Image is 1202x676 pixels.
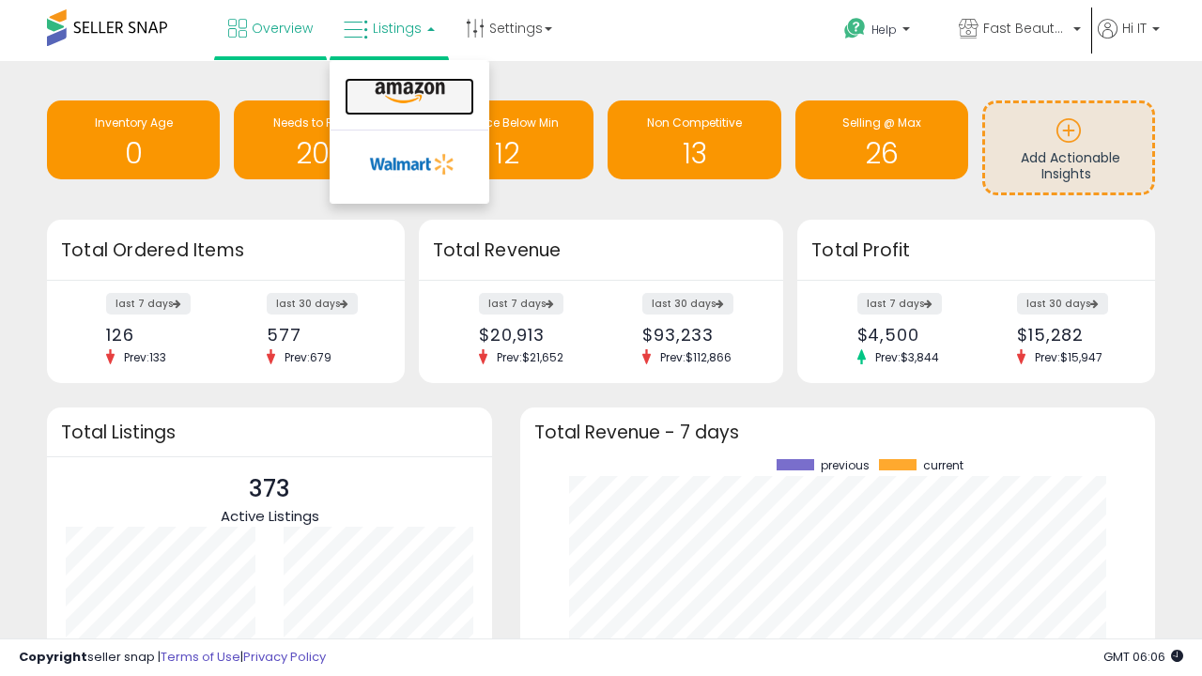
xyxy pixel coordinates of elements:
i: Get Help [843,17,867,40]
h1: 12 [430,138,584,169]
h3: Total Profit [811,238,1141,264]
div: $20,913 [479,325,587,345]
span: Non Competitive [647,115,742,131]
div: seller snap | | [19,649,326,667]
h3: Total Revenue [433,238,769,264]
span: previous [821,459,870,472]
a: Non Competitive 13 [608,100,780,179]
a: Selling @ Max 26 [795,100,968,179]
span: Prev: $112,866 [651,349,741,365]
label: last 7 days [857,293,942,315]
a: Privacy Policy [243,648,326,666]
span: Active Listings [221,506,319,526]
h3: Total Listings [61,425,478,439]
a: Needs to Reprice 207 [234,100,407,179]
span: Overview [252,19,313,38]
h1: 0 [56,138,210,169]
h1: 26 [805,138,959,169]
span: Hi IT [1122,19,1147,38]
span: Listings [373,19,422,38]
label: last 30 days [267,293,358,315]
a: Inventory Age 0 [47,100,220,179]
span: Add Actionable Insights [1021,148,1120,184]
strong: Copyright [19,648,87,666]
div: $15,282 [1017,325,1122,345]
span: BB Price Below Min [455,115,559,131]
p: 373 [221,471,319,507]
h3: Total Ordered Items [61,238,391,264]
div: $4,500 [857,325,963,345]
span: Selling @ Max [842,115,921,131]
span: Fast Beauty ([GEOGRAPHIC_DATA]) [983,19,1068,38]
h1: 13 [617,138,771,169]
h1: 207 [243,138,397,169]
a: BB Price Below Min 12 [421,100,593,179]
span: Prev: $3,844 [866,349,948,365]
span: current [923,459,963,472]
label: last 7 days [106,293,191,315]
span: 2025-08-18 06:06 GMT [1103,648,1183,666]
div: 126 [106,325,211,345]
span: Help [871,22,897,38]
a: Help [829,3,942,61]
span: Prev: 133 [115,349,176,365]
span: Prev: $21,652 [487,349,573,365]
a: Hi IT [1098,19,1160,61]
span: Inventory Age [95,115,173,131]
span: Prev: $15,947 [1025,349,1112,365]
span: Prev: 679 [275,349,341,365]
label: last 7 days [479,293,563,315]
label: last 30 days [642,293,733,315]
a: Add Actionable Insights [985,103,1152,192]
a: Terms of Use [161,648,240,666]
h3: Total Revenue - 7 days [534,425,1141,439]
div: 577 [267,325,372,345]
span: Needs to Reprice [273,115,368,131]
div: $93,233 [642,325,750,345]
label: last 30 days [1017,293,1108,315]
